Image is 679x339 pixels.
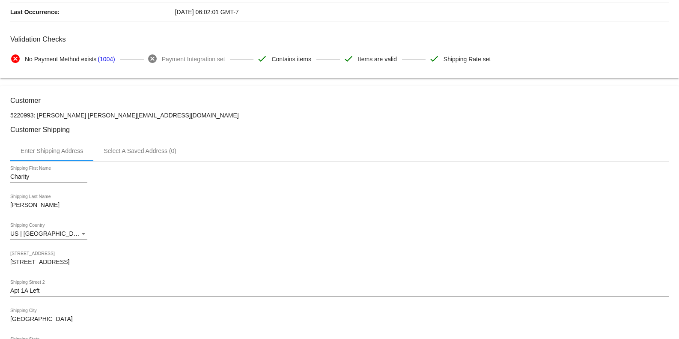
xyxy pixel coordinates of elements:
[10,288,669,294] input: Shipping Street 2
[429,54,439,64] mat-icon: check
[25,50,96,68] span: No Payment Method exists
[21,147,83,154] div: Enter Shipping Address
[98,50,115,68] a: (1004)
[175,9,239,15] span: [DATE] 06:02:01 GMT-7
[10,316,87,323] input: Shipping City
[343,54,354,64] mat-icon: check
[10,96,669,105] h3: Customer
[10,202,87,209] input: Shipping Last Name
[104,147,176,154] div: Select A Saved Address (0)
[257,54,267,64] mat-icon: check
[10,230,86,237] span: US | [GEOGRAPHIC_DATA]
[10,231,87,237] mat-select: Shipping Country
[10,3,175,21] p: Last Occurrence:
[10,174,87,180] input: Shipping First Name
[271,50,311,68] span: Contains items
[162,50,225,68] span: Payment Integration set
[10,112,669,119] p: 5220993: [PERSON_NAME] [PERSON_NAME][EMAIL_ADDRESS][DOMAIN_NAME]
[10,259,669,266] input: Shipping Street 1
[10,35,669,43] h3: Validation Checks
[444,50,491,68] span: Shipping Rate set
[147,54,158,64] mat-icon: cancel
[10,126,669,134] h3: Customer Shipping
[10,54,21,64] mat-icon: cancel
[358,50,397,68] span: Items are valid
